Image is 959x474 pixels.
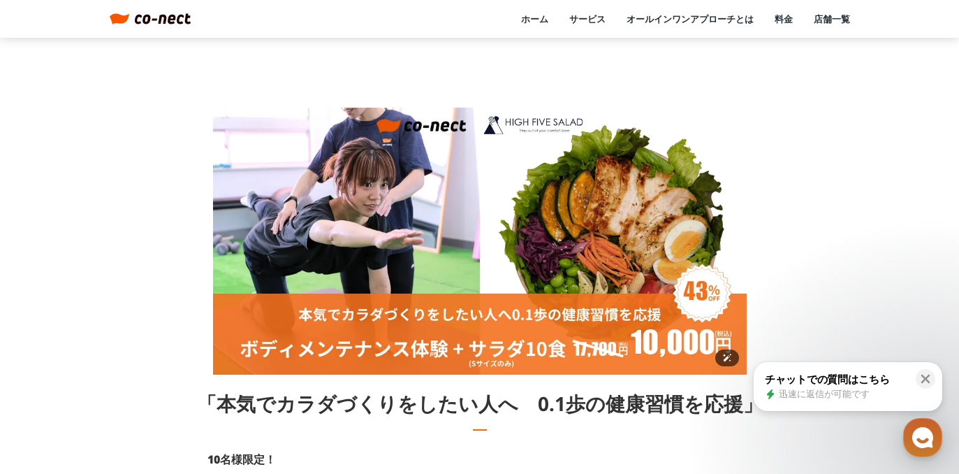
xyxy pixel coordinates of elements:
a: 店舗一覧 [814,13,850,25]
a: ホーム [521,13,548,25]
strong: 10名様限定！ [207,452,276,467]
a: サービス [569,13,606,25]
a: オールインワンアプローチとは [627,13,754,25]
h1: 「本気でカラダづくりをしたい人へ 0.1歩の健康習慣を応援」 [197,389,763,418]
a: 料金 [775,13,793,25]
